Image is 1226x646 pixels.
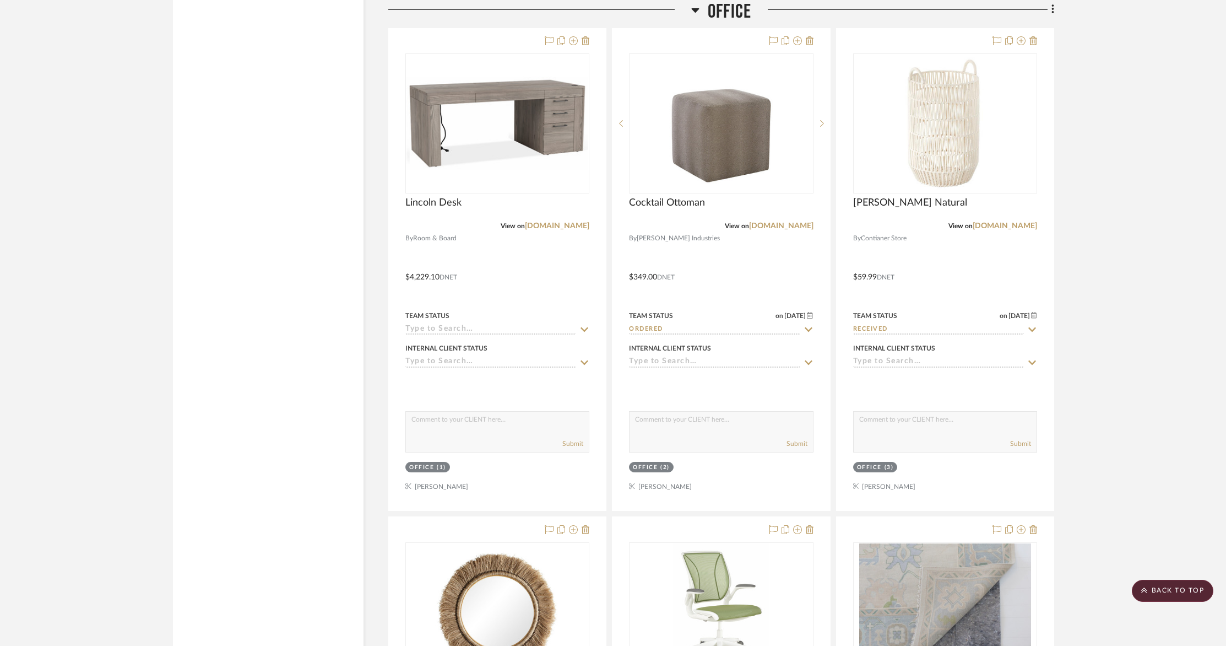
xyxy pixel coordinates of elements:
span: Lincoln Desk [405,197,462,209]
span: Contianer Store [861,233,907,244]
span: By [629,233,637,244]
div: 0 [854,54,1037,193]
button: Submit [786,439,807,449]
span: By [853,233,861,244]
div: Team Status [405,311,449,321]
a: [DOMAIN_NAME] [973,222,1037,230]
button: Submit [1010,439,1031,449]
div: (3) [885,464,894,472]
span: View on [501,223,525,229]
div: Office [633,464,658,472]
span: [PERSON_NAME] Natural [853,197,967,209]
span: View on [725,223,749,229]
span: Room & Board [413,233,457,244]
div: 0 [406,54,589,193]
div: (2) [660,464,670,472]
div: Team Status [629,311,673,321]
button: Submit [562,439,583,449]
div: Internal Client Status [853,343,935,353]
scroll-to-top-button: BACK TO TOP [1132,580,1213,602]
span: on [1000,313,1007,319]
img: Luna Hamper Natural [876,55,1014,192]
div: Internal Client Status [629,343,711,353]
span: [DATE] [783,312,807,320]
div: Team Status [853,311,897,321]
div: Office [857,464,882,472]
a: [DOMAIN_NAME] [749,222,813,230]
span: Cocktail Ottoman [629,197,705,209]
span: [PERSON_NAME] Industries [637,233,720,244]
img: Cocktail Ottoman [666,55,776,192]
input: Type to Search… [853,357,1024,368]
span: [DATE] [1007,312,1031,320]
input: Type to Search… [405,325,576,335]
span: on [775,313,783,319]
input: Type to Search… [629,357,800,368]
a: [DOMAIN_NAME] [525,222,589,230]
input: Type to Search… [405,357,576,368]
input: Type to Search… [853,325,1024,335]
div: Internal Client Status [405,343,487,353]
input: Type to Search… [629,325,800,335]
span: View on [948,223,973,229]
div: (1) [437,464,446,472]
div: Office [409,464,434,472]
img: Lincoln Desk [406,77,588,170]
span: By [405,233,413,244]
div: 0 [630,54,812,193]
